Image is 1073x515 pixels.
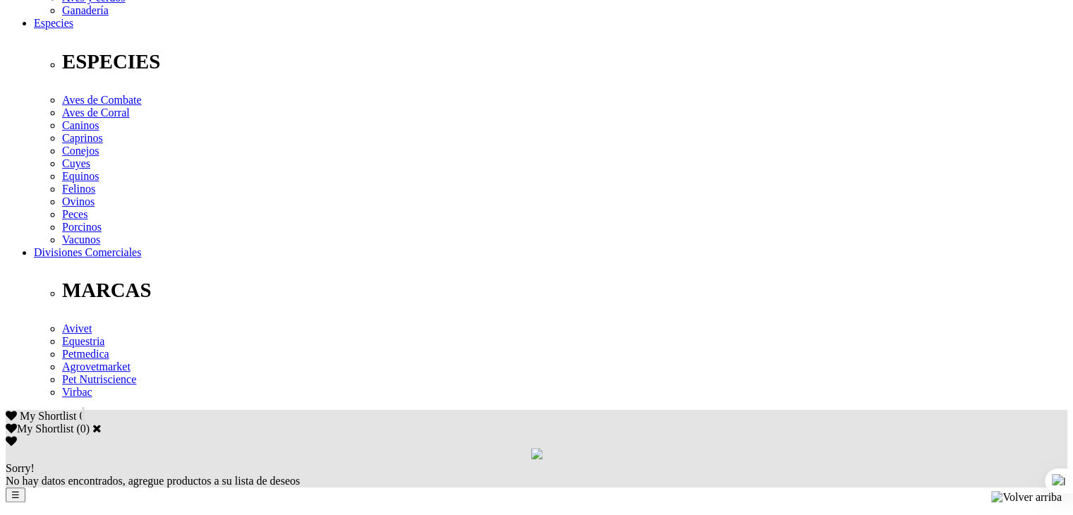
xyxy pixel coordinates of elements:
[34,246,141,258] a: Divisiones Comerciales
[62,322,92,334] a: Avivet
[62,279,1067,302] p: MARCAS
[6,462,35,474] span: Sorry!
[62,335,104,347] a: Equestria
[62,195,95,207] a: Ovinos
[7,362,243,508] iframe: Brevo live chat
[62,94,142,106] a: Aves de Combate
[6,423,73,435] label: My Shortlist
[62,208,87,220] a: Peces
[34,17,73,29] a: Especies
[62,50,1067,73] p: ESPECIES
[62,132,103,144] a: Caprinos
[62,4,109,16] a: Ganadería
[62,348,109,360] a: Petmedica
[62,119,99,131] a: Caninos
[991,491,1062,504] img: Volver arriba
[62,170,99,182] a: Equinos
[62,360,131,372] a: Agrovetmarket
[531,448,542,459] img: loading.gif
[62,145,99,157] a: Conejos
[62,234,100,246] a: Vacunos
[62,157,90,169] a: Cuyes
[62,107,130,119] a: Aves de Corral
[6,487,25,502] button: ☰
[62,183,95,195] a: Felinos
[6,462,1067,487] div: No hay datos encontrados, agregue productos a su lista de deseos
[62,221,102,233] a: Porcinos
